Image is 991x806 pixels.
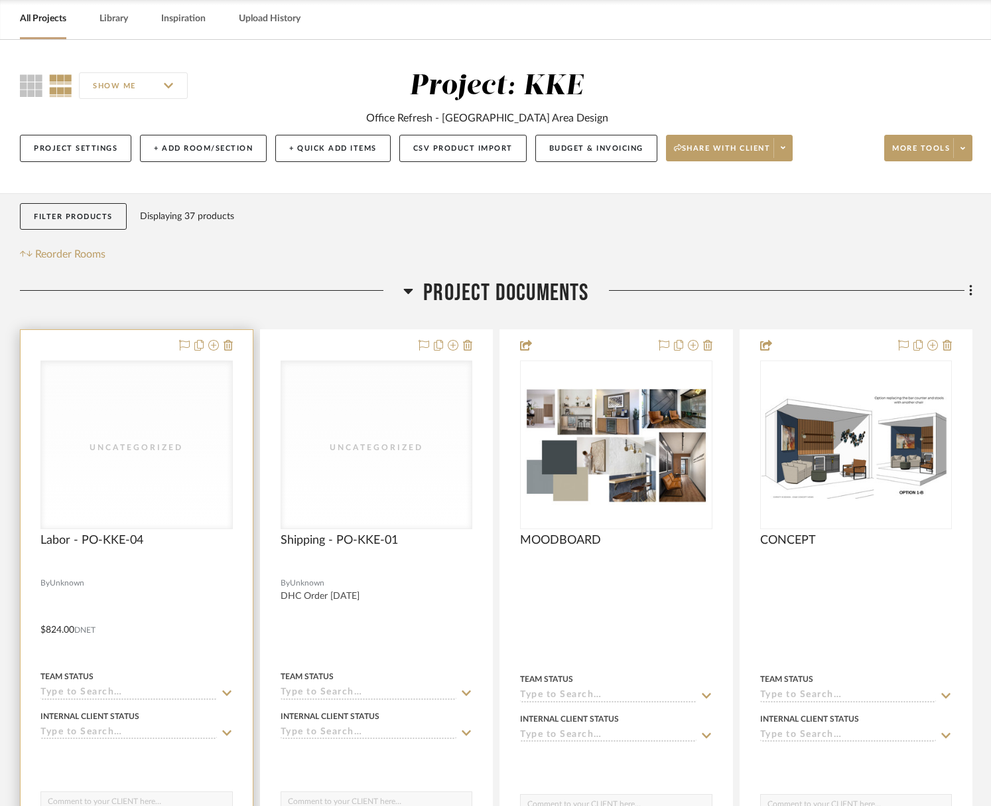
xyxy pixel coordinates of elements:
a: Upload History [239,10,300,28]
button: Budget & Invoicing [535,135,657,162]
input: Type to Search… [40,687,217,700]
div: Internal Client Status [520,713,619,725]
div: Office Refresh - [GEOGRAPHIC_DATA] Area Design [366,110,608,126]
span: By [40,577,50,590]
span: Shipping - PO-KKE-01 [281,533,398,548]
button: CSV Product Import [399,135,527,162]
div: Team Status [281,671,334,683]
span: Reorder Rooms [35,246,105,262]
div: 0 [761,361,952,528]
div: 0 [281,361,472,528]
a: All Projects [20,10,66,28]
input: Type to Search… [760,690,937,702]
div: Team Status [40,671,94,683]
button: Share with client [666,135,793,161]
input: Type to Search… [281,687,457,700]
span: MOODBOARD [520,533,601,548]
span: Labor - PO-KKE-04 [40,533,143,548]
input: Type to Search… [520,690,696,702]
span: Unknown [50,577,84,590]
button: Project Settings [20,135,131,162]
div: Displaying 37 products [140,203,234,230]
div: Team Status [760,673,813,685]
div: Internal Client Status [281,710,379,722]
div: 0 [41,361,232,528]
input: Type to Search… [40,727,217,740]
span: More tools [892,143,950,163]
img: MOODBOARD [521,384,711,506]
div: Uncategorized [70,441,203,454]
div: Project: KKE [409,72,583,100]
a: Inspiration [161,10,206,28]
span: By [281,577,290,590]
span: PROJECT DOCUMENTS [423,279,588,307]
button: Reorder Rooms [20,246,105,262]
input: Type to Search… [281,727,457,740]
input: Type to Search… [760,730,937,742]
div: Uncategorized [310,441,442,454]
div: Internal Client Status [760,713,859,725]
div: Internal Client Status [40,710,139,722]
button: + Add Room/Section [140,135,267,162]
span: Share with client [674,143,771,163]
img: CONCEPT [761,392,951,499]
span: Unknown [290,577,324,590]
button: More tools [884,135,972,161]
button: Filter Products [20,203,127,230]
input: Type to Search… [520,730,696,742]
div: Team Status [520,673,573,685]
a: Library [99,10,128,28]
div: 0 [521,361,712,528]
button: + Quick Add Items [275,135,391,162]
span: CONCEPT [760,533,816,548]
